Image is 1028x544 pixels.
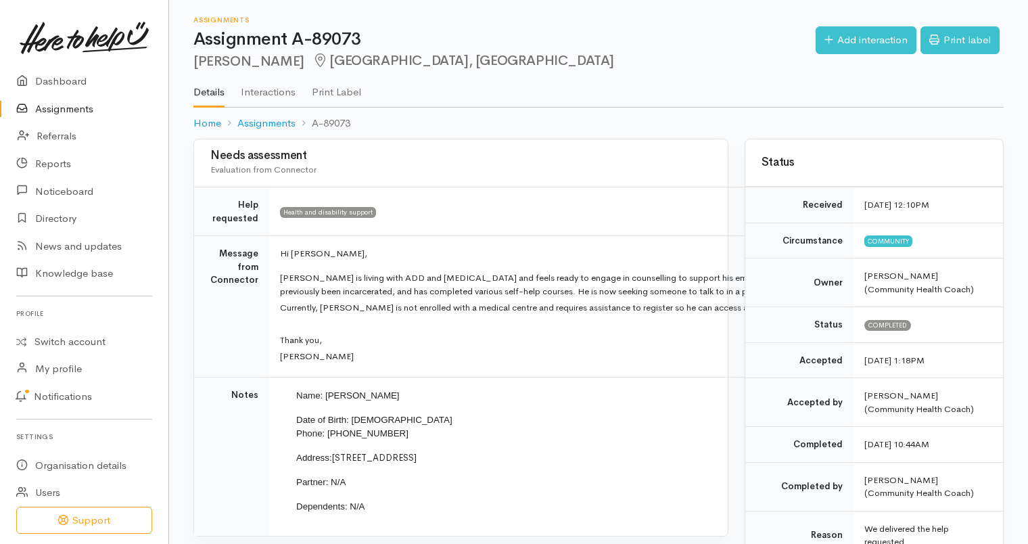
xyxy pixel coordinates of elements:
[745,378,854,427] td: Accepted by
[745,307,854,343] td: Status
[296,477,346,487] span: Partner: N/A
[280,271,987,298] p: [PERSON_NAME] is living with ADD and [MEDICAL_DATA] and feels ready to engage in counselling to s...
[16,428,152,446] h6: Settings
[194,187,269,236] td: Help requested
[864,270,974,295] span: [PERSON_NAME] (Community Health Coach)
[745,187,854,223] td: Received
[762,156,987,169] h3: Status
[864,320,911,331] span: Completed
[864,235,912,246] span: Community
[193,30,816,49] h1: Assignment A-89073
[816,26,916,54] a: Add interaction
[296,116,350,131] li: A-89073
[193,116,221,131] a: Home
[854,462,1003,511] td: [PERSON_NAME] (Community Health Coach)
[194,377,269,535] td: Notes
[745,462,854,511] td: Completed by
[193,53,816,69] h2: [PERSON_NAME]
[280,350,987,363] p: [PERSON_NAME]
[280,301,987,315] p: Currently, [PERSON_NAME] is not enrolled with a medical centre and requires assistance to registe...
[16,507,152,535] button: Support
[280,334,987,347] p: Thank you,
[193,108,1004,139] nav: breadcrumb
[210,150,711,162] h3: Needs assessment
[864,438,929,450] time: [DATE] 10:44AM
[193,16,816,24] h6: Assignments
[312,52,614,69] span: [GEOGRAPHIC_DATA], [GEOGRAPHIC_DATA]
[312,68,361,106] a: Print Label
[193,68,225,108] a: Details
[745,223,854,258] td: Circumstance
[237,116,296,131] a: Assignments
[296,501,365,512] span: Dependents: N/A
[194,236,269,378] td: Message from Connector
[745,427,854,463] td: Completed
[920,26,1000,54] a: Print label
[332,452,417,463] span: [STREET_ADDRESS]
[864,355,925,366] time: [DATE] 1:18PM
[296,453,332,463] span: Address:
[296,415,452,438] span: Date of Birth: [DEMOGRAPHIC_DATA] Phone: [PHONE_NUMBER]
[280,207,376,218] span: Health and disability support
[864,199,929,210] time: [DATE] 12:10PM
[280,247,987,260] p: Hi [PERSON_NAME],
[296,390,400,401] span: Name: [PERSON_NAME]
[745,342,854,378] td: Accepted
[745,258,854,307] td: Owner
[241,68,296,106] a: Interactions
[16,304,152,323] h6: Profile
[854,378,1003,427] td: [PERSON_NAME] (Community Health Coach)
[210,164,317,175] span: Evaluation from Connector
